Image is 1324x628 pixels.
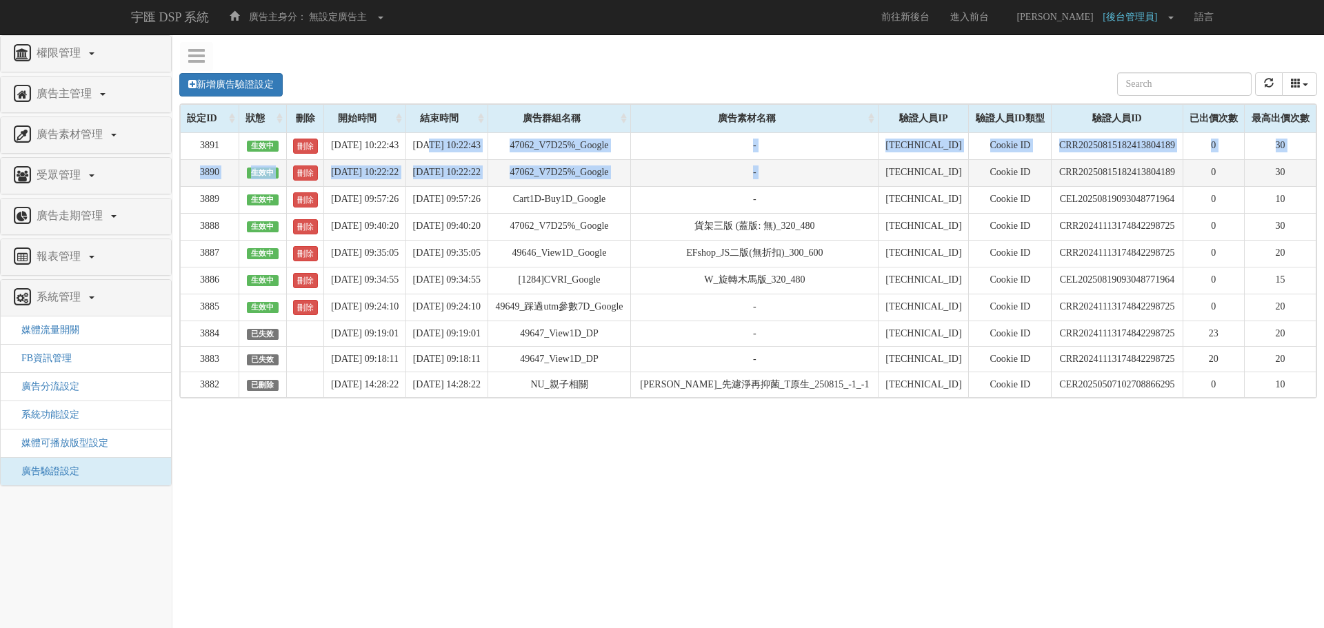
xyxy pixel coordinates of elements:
td: CEL20250819093048771964 [1052,186,1183,213]
td: 3885 [181,294,239,321]
span: 生效中 [247,302,279,313]
div: 最高出價次數 [1245,105,1316,132]
button: refresh [1255,72,1283,96]
td: 23 [1183,321,1244,346]
td: 15 [1245,267,1316,294]
td: 20 [1183,346,1244,372]
td: 47062_V7D25%_Google [488,132,631,159]
td: Cookie ID [969,240,1052,267]
td: Cookie ID [969,372,1052,397]
td: [DATE] 09:34:55 [324,267,406,294]
td: [1284]CVRI_Google [488,267,631,294]
a: 刪除 [293,219,318,234]
span: 權限管理 [33,47,88,59]
span: 無設定廣告主 [309,12,367,22]
div: 狀態 [239,105,286,132]
td: 0 [1183,240,1244,267]
span: 已失效 [247,329,279,340]
td: 49646_View1D_Google [488,240,631,267]
td: 0 [1183,186,1244,213]
a: 刪除 [293,165,318,181]
td: Cookie ID [969,321,1052,346]
td: [DATE] 09:19:01 [405,321,488,346]
a: 受眾管理 [11,165,161,187]
td: 0 [1183,372,1244,397]
td: 49647_View1D_DP [488,346,631,372]
td: - [631,186,879,213]
div: 廣告群組名稱 [488,105,631,132]
td: [DATE] 09:34:55 [405,267,488,294]
td: [DATE] 09:18:11 [324,346,406,372]
div: 驗證人員ID類型 [969,105,1051,132]
div: 廣告素材名稱 [631,105,878,132]
input: Search [1117,72,1252,96]
span: 廣告主管理 [33,88,99,99]
td: [TECHNICAL_ID] [879,132,969,159]
td: 3887 [181,240,239,267]
td: 0 [1183,294,1244,321]
td: 3889 [181,186,239,213]
a: 刪除 [293,139,318,154]
td: CER20250507102708866295 [1052,372,1183,397]
a: 系統管理 [11,287,161,309]
span: 廣告素材管理 [33,128,110,140]
span: 系統功能設定 [11,409,79,420]
span: 生效中 [247,248,279,259]
td: 3891 [181,132,239,159]
a: 權限管理 [11,43,161,65]
span: 廣告走期管理 [33,210,110,221]
td: [DATE] 10:22:43 [324,132,406,159]
td: [TECHNICAL_ID] [879,321,969,346]
td: 0 [1183,213,1244,240]
div: 結束時間 [406,105,488,132]
td: 20 [1245,321,1316,346]
td: [TECHNICAL_ID] [879,346,969,372]
a: 廣告素材管理 [11,124,161,146]
td: 3883 [181,346,239,372]
td: CRR20241113174842298725 [1052,213,1183,240]
td: 47062_V7D25%_Google [488,159,631,186]
span: 生效中 [247,221,279,232]
td: CRR20241113174842298725 [1052,346,1183,372]
td: [DATE] 14:28:22 [405,372,488,397]
td: [DATE] 09:35:05 [405,240,488,267]
td: Cookie ID [969,346,1052,372]
td: Cookie ID [969,159,1052,186]
td: 30 [1245,159,1316,186]
td: 10 [1245,372,1316,397]
td: 30 [1245,213,1316,240]
a: 報表管理 [11,246,161,268]
td: - [631,321,879,346]
td: - [631,346,879,372]
a: 刪除 [293,273,318,288]
a: 廣告驗證設定 [11,466,79,476]
td: CRR20250815182413804189 [1052,159,1183,186]
a: 刪除 [293,192,318,207]
a: 媒體可播放版型設定 [11,438,108,448]
div: 刪除 [287,105,324,132]
td: 3882 [181,372,239,397]
td: 20 [1245,240,1316,267]
td: [DATE] 14:28:22 [324,372,406,397]
span: [PERSON_NAME] [1010,12,1100,22]
td: CRR20250815182413804189 [1052,132,1183,159]
span: 生效中 [247,194,279,205]
span: 報表管理 [33,250,88,262]
td: 3890 [181,159,239,186]
td: NU_親子相關 [488,372,631,397]
span: 已失效 [247,354,279,365]
td: 49649_踩過utm參數7D_Google [488,294,631,321]
td: 0 [1183,132,1244,159]
td: CRR20241113174842298725 [1052,240,1183,267]
td: 0 [1183,267,1244,294]
td: 貨架三版 (蓋版: 無)_320_480 [631,213,879,240]
a: 新增廣告驗證設定 [179,73,283,97]
a: FB資訊管理 [11,353,72,363]
span: 廣告分流設定 [11,381,79,392]
td: EFshop_JS二版(無折扣)_300_600 [631,240,879,267]
td: [DATE] 09:24:10 [405,294,488,321]
span: 已刪除 [247,380,279,391]
a: 媒體流量開關 [11,325,79,335]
